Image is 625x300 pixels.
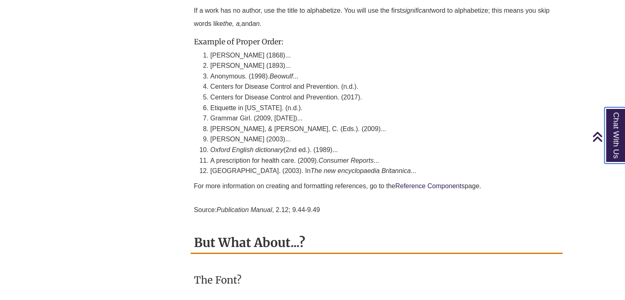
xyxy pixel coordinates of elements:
[210,92,559,103] li: Centers for Disease Control and Prevention. (2017).
[592,131,623,142] a: Back to Top
[217,206,272,213] em: Publication Manual
[194,176,559,196] p: For more information on creating and formatting references, go to the page.
[210,155,559,166] li: A prescription for health care. (2009). ...
[395,182,465,189] a: Reference Components
[210,113,559,124] li: Grammar Girl. (2009, [DATE])...
[210,103,559,113] li: Etiquette in [US_STATE]. (n.d.).
[194,38,559,46] h4: Example of Proper Order:
[194,200,559,220] p: Source: , 2.12; 9.44-9.49
[318,157,374,164] em: Consumer Reports
[194,1,559,34] p: If a work has no author, use the title to alphabetize. You will use the first word to alphabetize...
[210,146,284,153] em: Oxford English dictionary
[402,7,431,14] em: significant
[311,167,411,174] em: The new encyclopaedia Britannica
[210,166,559,176] li: [GEOGRAPHIC_DATA]. (2003). In ...
[194,270,559,290] h3: The Font?
[223,20,241,27] em: the, a,
[210,81,559,92] li: Centers for Disease Control and Prevention. (n.d.).
[210,71,559,82] li: Anonymous. (1998). ...
[210,124,559,134] li: [PERSON_NAME], & [PERSON_NAME], C. (Eds.). (2009)...
[270,73,293,80] em: Beowulf
[210,145,559,155] li: (2nd ed.). (1989)...
[252,20,261,27] em: an.
[210,50,559,61] li: [PERSON_NAME] (1868)...
[210,134,559,145] li: [PERSON_NAME] (2003)...
[210,60,559,71] li: [PERSON_NAME] (1893)...
[191,232,563,254] h2: But What About...?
